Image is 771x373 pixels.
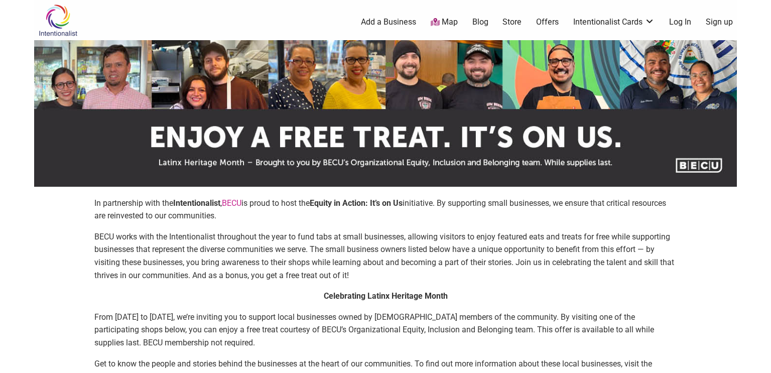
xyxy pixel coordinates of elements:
[94,230,677,282] p: BECU works with the Intentionalist throughout the year to fund tabs at small businesses, allowing...
[502,17,522,28] a: Store
[34,4,82,37] img: Intentionalist
[706,17,733,28] a: Sign up
[536,17,559,28] a: Offers
[431,17,458,28] a: Map
[573,17,655,28] a: Intentionalist Cards
[94,197,677,222] p: In partnership with the , is proud to host the initiative. By supporting small businesses, we ens...
[94,311,677,349] p: From [DATE] to [DATE], we’re inviting you to support local businesses owned by [DEMOGRAPHIC_DATA]...
[361,17,416,28] a: Add a Business
[310,198,403,208] strong: Equity in Action: It’s on Us
[34,40,737,187] img: sponsor logo
[472,17,488,28] a: Blog
[173,198,220,208] strong: Intentionalist
[324,291,448,301] strong: Celebrating Latinx Heritage Month
[222,198,241,208] a: BECU
[669,17,691,28] a: Log In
